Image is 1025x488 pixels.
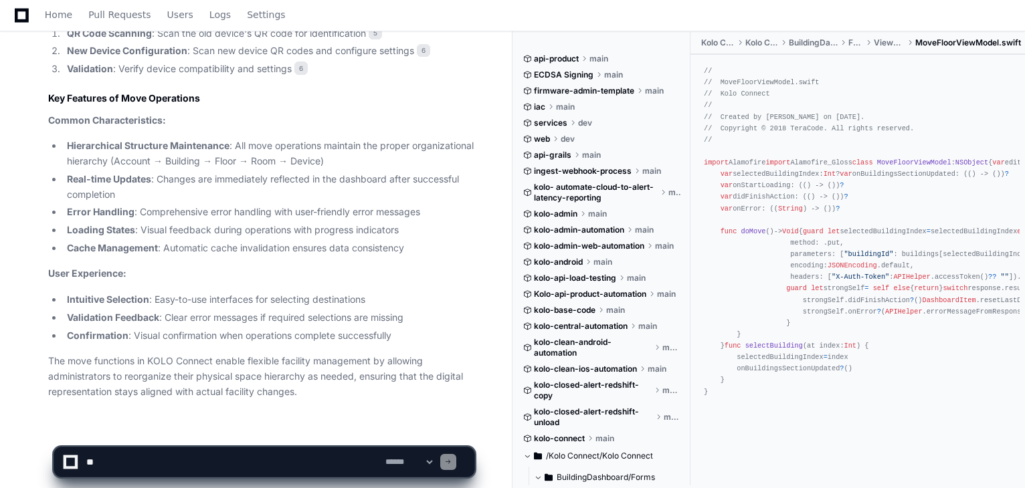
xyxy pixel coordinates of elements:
[745,37,779,48] span: Kolo Connect
[885,308,922,316] span: APIHelper
[877,158,951,166] span: MoveFloorViewModel
[992,158,1004,166] span: var
[556,102,575,112] span: main
[923,296,976,304] span: DashboardItem
[824,353,828,361] span: =
[704,136,712,144] span: //
[840,170,852,178] span: var
[877,308,881,316] span: ?
[789,37,838,48] span: BuildingDashboard
[67,173,151,185] strong: Real-time Updates
[534,273,616,283] span: kolo-api-load-testing
[988,273,996,281] span: ??
[704,113,864,121] span: // Created by [PERSON_NAME] on [DATE].
[844,342,856,350] span: Int
[642,166,661,176] span: main
[417,44,430,57] span: 6
[534,257,583,267] span: kolo-android
[67,224,135,235] strong: Loading States
[63,292,474,308] li: : Easy-to-use interfaces for selecting destinations
[88,11,151,19] span: Pull Requests
[534,364,637,374] span: kolo-clean-ios-automation
[832,273,889,281] span: "X-Auth-Token"
[67,242,158,253] strong: Cache Management
[635,225,654,235] span: main
[721,205,733,213] span: var
[534,134,550,144] span: web
[704,78,820,86] span: // MoveFloorViewModel.swift
[67,293,149,305] strong: Intuitive Selection
[786,284,807,292] span: guard
[745,342,803,350] span: selectBuilding
[63,43,474,59] li: : Scan new device QR codes and configure settings
[1005,170,1009,178] span: ?
[662,385,680,396] span: main
[582,150,601,160] span: main
[848,37,863,48] span: Forms
[701,37,735,48] span: Kolo Connect
[534,337,652,358] span: kolo-clean-android-automation
[873,284,890,292] span: self
[648,364,666,374] span: main
[534,241,644,251] span: kolo-admin-web-automation
[63,310,474,326] li: : Clear error messages if required selections are missing
[67,206,134,217] strong: Error Handling
[67,312,159,323] strong: Validation Feedback
[63,328,474,344] li: : Visual confirmation when operations complete successfully
[63,138,474,169] li: : All move operations maintain the proper organizational hierarchy (Account → Building → Floor → ...
[534,380,652,401] span: kolo-closed-alert-redshift-copy
[67,140,229,151] strong: Hierarchical Structure Maintenance
[534,225,624,235] span: kolo-admin-automation
[662,342,680,353] span: main
[534,102,545,112] span: iac
[534,150,571,160] span: api-grails
[606,305,625,316] span: main
[209,11,231,19] span: Logs
[765,158,790,166] span: import
[534,406,653,428] span: kolo-closed-alert-redshift-unload
[561,134,575,144] span: dev
[811,284,823,292] span: let
[48,354,474,399] p: The move functions in KOLO Connect enable flexible facility management by allowing administrators...
[534,86,634,96] span: firmware-admin-template
[534,209,577,219] span: kolo-admin
[893,284,910,292] span: else
[1001,273,1009,281] span: ""
[67,45,187,56] strong: New Device Configuration
[67,27,152,39] strong: QR Code Scanning
[534,118,567,128] span: services
[778,205,803,213] span: String
[63,26,474,41] li: : Scan the old device's QR code for identification
[840,364,844,372] span: ?
[534,166,632,176] span: ingest-webhook-process
[534,305,595,316] span: kolo-base-code
[803,227,824,235] span: guard
[593,257,612,267] span: main
[704,101,712,109] span: //
[534,182,658,203] span: kolo- automate-cloud-to-alert-latency-reporting
[664,412,680,422] span: main
[704,90,770,98] span: // Kolo Connect
[627,273,646,283] span: main
[588,209,607,219] span: main
[741,227,765,235] span: doMove
[247,11,285,19] span: Settings
[704,124,914,132] span: // Copyright © 2018 TeraCode. All rights reserved.
[840,181,844,189] span: ?
[721,181,733,189] span: var
[63,62,474,77] li: : Verify device compatibility and settings
[955,158,988,166] span: NSObject
[704,67,712,75] span: //
[844,250,893,258] span: "buildingId"
[852,158,873,166] span: class
[725,342,741,350] span: func
[48,267,126,279] strong: User Experience:
[914,284,939,292] span: return
[45,11,72,19] span: Home
[534,321,628,332] span: kolo-central-automation
[828,261,877,269] span: JSONEncoding
[820,342,840,350] span: index
[578,118,592,128] span: dev
[645,86,664,96] span: main
[63,241,474,256] li: : Automatic cache invalidation ensures data consistency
